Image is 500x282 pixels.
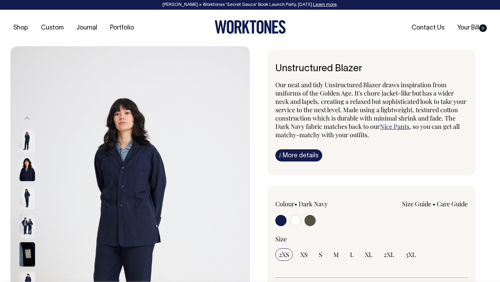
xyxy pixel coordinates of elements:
span: XS [300,250,308,259]
span: 2XS [279,250,289,259]
a: Custom [38,22,66,34]
span: M [333,250,339,259]
a: Size Guide [402,200,431,208]
input: L [347,248,357,261]
a: Journal [74,22,100,34]
a: Care Guide [437,200,468,208]
span: 2XL [384,250,394,259]
a: Nice Pants [380,122,409,131]
span: • [433,200,435,208]
a: Your Bill0 [455,22,490,34]
img: dark-navy [19,242,35,267]
a: Portfolio [107,22,137,34]
input: 3XL [402,248,419,261]
input: M [330,248,342,261]
a: iMore details [275,149,322,161]
img: dark-navy [19,157,35,181]
a: Shop [10,22,31,34]
img: dark-navy [19,185,35,210]
img: dark-navy [19,128,35,153]
input: S [315,248,326,261]
div: Size [275,235,468,243]
img: dark-navy [19,214,35,238]
a: Contact Us [409,22,447,34]
span: , so you can get all matchy-matchy with your outfits. [275,122,460,139]
span: 0 [479,24,487,32]
span: S [319,250,322,259]
input: 2XS [275,248,293,261]
input: 2XL [380,248,398,261]
span: L [350,250,354,259]
input: XL [361,248,376,261]
span: i [279,151,281,159]
span: • [294,200,297,208]
label: Dark Navy [299,200,328,208]
div: Colour [275,200,352,208]
input: XS [297,248,311,261]
span: XL [365,250,373,259]
div: [PERSON_NAME] × Worktones ‘Secret Sauce’ Book Launch Party, [DATE]. . [7,2,493,7]
a: Learn more [313,3,337,7]
span: Our neat and tidy Unstructured Blazer draws inspiration from uniforms of the Golden Age. It's cho... [275,81,466,131]
h6: Unstructured Blazer [275,64,468,74]
button: Previous [22,111,32,126]
span: 3XL [406,250,416,259]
